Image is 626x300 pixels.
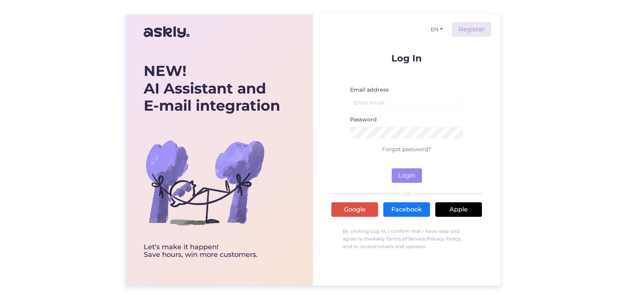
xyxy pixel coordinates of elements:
a: Privacy Policy [427,236,461,242]
a: Forgot password? [382,146,431,153]
a: Google [331,202,378,217]
div: AI Assistant and E-mail integration [144,62,280,115]
a: Apple [435,202,482,217]
a: Askly Terms of Service [372,236,426,242]
span: OR [401,191,412,197]
label: Password [350,116,377,124]
a: Register [452,22,491,37]
img: bg-askly [144,121,266,244]
img: Askly [144,23,190,41]
div: Let’s make it happen! Save hours, win more customers. [144,244,280,259]
button: Login [392,168,422,183]
button: EN [428,24,446,35]
label: Email address [350,86,389,94]
a: Facebook [383,202,430,217]
input: Enter email [350,97,463,109]
b: NEW! [144,62,187,80]
p: By clicking Log In, I confirm that I have read and agree to the , , and to receive emails and upd... [331,224,482,254]
p: Log In [331,53,482,63]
